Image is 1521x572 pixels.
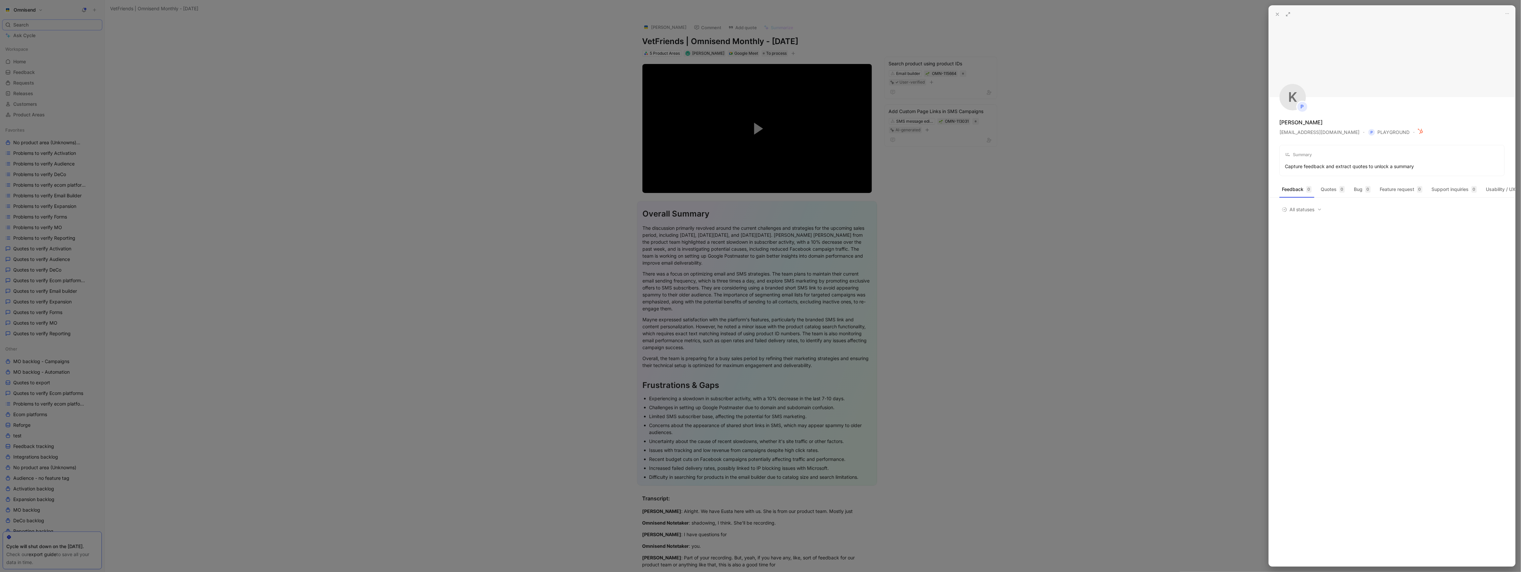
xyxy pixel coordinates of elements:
[1340,186,1345,193] div: 0
[1280,205,1324,214] button: All statuses
[1282,206,1322,214] span: All statuses
[1368,129,1375,136] div: P
[1429,184,1480,195] button: Support inquiries
[1306,186,1312,193] div: 0
[1368,128,1410,137] button: PPLAYGROUND
[1280,84,1306,110] div: K
[1285,151,1312,159] div: Summary
[1280,184,1314,195] button: Feedback
[1352,184,1373,195] button: Bug
[1417,186,1422,193] div: 0
[1368,128,1410,136] span: PLAYGROUND
[1318,184,1348,195] button: Quotes
[1297,102,1307,112] div: P
[1280,128,1360,137] button: [EMAIL_ADDRESS][DOMAIN_NAME]
[1377,184,1425,195] button: Feature request
[1280,128,1360,136] span: [EMAIL_ADDRESS][DOMAIN_NAME]
[1365,186,1371,193] div: 0
[1285,162,1414,170] div: Capture feedback and extract quotes to unlock a summary
[1472,186,1477,193] div: 0
[1280,118,1323,126] div: [PERSON_NAME]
